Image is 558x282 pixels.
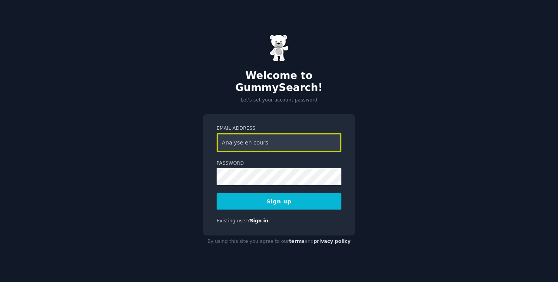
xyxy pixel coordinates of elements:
div: By using this site you agree to our and [203,236,355,248]
a: privacy policy [313,239,351,244]
h2: Welcome to GummySearch! [203,70,355,94]
label: Password [217,160,341,167]
p: Let's set your account password [203,97,355,104]
a: terms [289,239,305,244]
button: Sign up [217,193,341,210]
img: Gummy Bear [269,34,289,62]
a: Sign in [250,218,269,224]
label: Email Address [217,125,341,132]
span: Existing user? [217,218,250,224]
